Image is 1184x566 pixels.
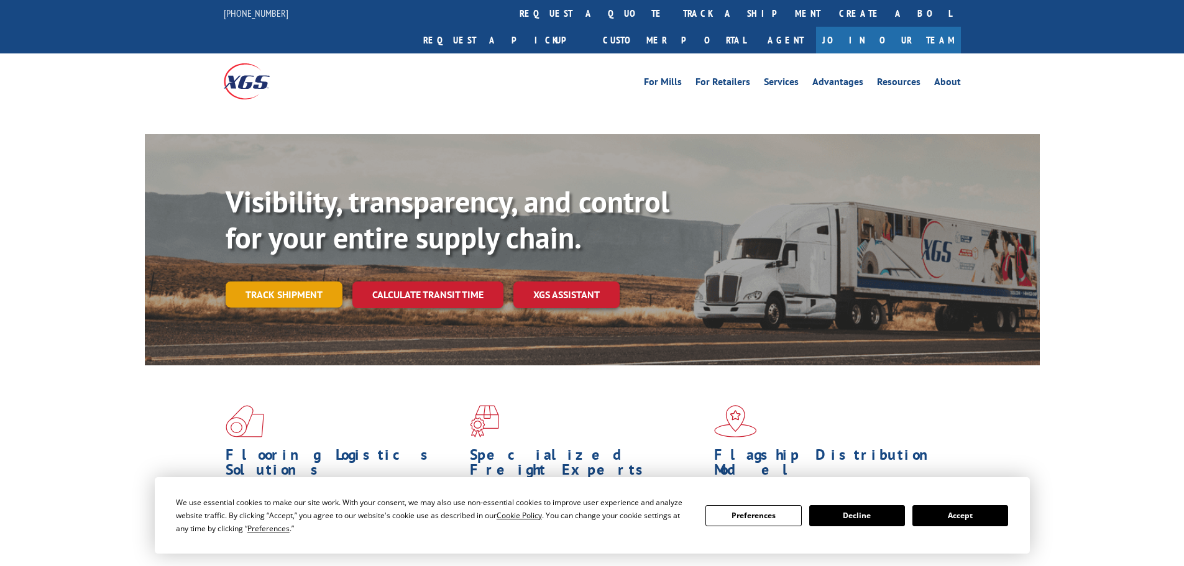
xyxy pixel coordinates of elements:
[877,77,920,91] a: Resources
[470,405,499,437] img: xgs-icon-focused-on-flooring-red
[226,182,669,257] b: Visibility, transparency, and control for your entire supply chain.
[352,281,503,308] a: Calculate transit time
[809,505,905,526] button: Decline
[695,77,750,91] a: For Retailers
[155,477,1030,554] div: Cookie Consent Prompt
[714,447,949,483] h1: Flagship Distribution Model
[912,505,1008,526] button: Accept
[714,405,757,437] img: xgs-icon-flagship-distribution-model-red
[644,77,682,91] a: For Mills
[247,523,290,534] span: Preferences
[755,27,816,53] a: Agent
[497,510,542,521] span: Cookie Policy
[705,505,801,526] button: Preferences
[226,405,264,437] img: xgs-icon-total-supply-chain-intelligence-red
[226,447,461,483] h1: Flooring Logistics Solutions
[816,27,961,53] a: Join Our Team
[226,281,342,308] a: Track shipment
[513,281,620,308] a: XGS ASSISTANT
[224,7,288,19] a: [PHONE_NUMBER]
[764,77,799,91] a: Services
[176,496,691,535] div: We use essential cookies to make our site work. With your consent, we may also use non-essential ...
[594,27,755,53] a: Customer Portal
[470,447,705,483] h1: Specialized Freight Experts
[934,77,961,91] a: About
[414,27,594,53] a: Request a pickup
[812,77,863,91] a: Advantages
